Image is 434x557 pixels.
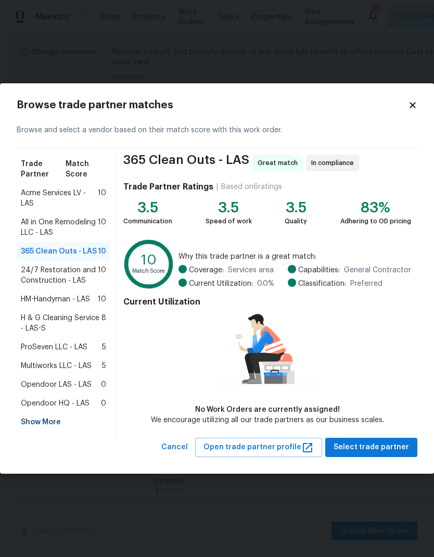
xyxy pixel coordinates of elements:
span: 24/7 Restoration and Construction - LAS [21,265,98,286]
span: Cancel [161,441,188,454]
span: General Contractor [344,265,411,275]
span: Great match [258,158,302,168]
div: 3.5 [123,202,172,213]
span: 365 Clean Outs - LAS [21,246,97,257]
span: Services area [228,265,274,275]
span: Trade Partner [21,159,66,180]
span: Opendoor LAS - LAS [21,379,92,390]
div: 3.5 [206,202,252,213]
span: 10 [98,188,106,209]
span: Preferred [350,278,382,289]
div: | [213,182,221,192]
span: Capabilities: [298,265,340,275]
div: Speed of work [206,216,252,226]
span: 10 [98,217,106,238]
span: 8 [101,313,106,334]
h4: Trade Partner Ratings [123,182,213,192]
span: Classification: [298,278,346,289]
button: Open trade partner profile [195,438,322,457]
div: Based on 6 ratings [221,182,282,192]
span: H & G Cleaning Service - LAS-S [21,313,101,334]
div: 83% [340,202,411,213]
span: HM-Handyman - LAS [21,294,90,305]
span: ProSeven LLC - LAS [21,342,87,352]
div: Browse and select a vendor based on their match score with this work order. [17,112,417,148]
button: Cancel [157,438,192,457]
span: Opendoor HQ - LAS [21,398,90,409]
span: 5 [102,342,106,352]
div: Adhering to OD pricing [340,216,411,226]
div: Communication [123,216,172,226]
span: 10 [98,294,106,305]
text: 10 [141,253,157,267]
span: 365 Clean Outs - LAS [123,155,249,171]
div: We encourage utilizing all our trade partners as our business scales. [151,415,384,425]
span: Current Utilization: [189,278,253,289]
span: 0.0 % [257,278,274,289]
span: Acme Services LV - LAS [21,188,98,209]
span: Multiworks LLC - LAS [21,361,92,371]
text: Match Score [132,268,165,274]
span: Why this trade partner is a great match: [178,251,411,262]
span: Select trade partner [334,441,409,454]
span: In compliance [311,158,358,168]
span: All in One Remodeling LLC - LAS [21,217,98,238]
span: Open trade partner profile [203,441,314,454]
span: Coverage: [189,265,224,275]
span: 10 [98,246,106,257]
span: Match Score [66,159,106,180]
span: 0 [101,398,106,409]
span: 10 [98,265,106,286]
h2: Browse trade partner matches [17,100,408,110]
div: Quality [285,216,307,226]
button: Select trade partner [325,438,417,457]
div: No Work Orders are currently assigned! [151,404,384,415]
span: 5 [102,361,106,371]
h4: Current Utilization [123,297,411,307]
span: 0 [101,379,106,390]
div: Show More [17,413,110,432]
div: 3.5 [285,202,307,213]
